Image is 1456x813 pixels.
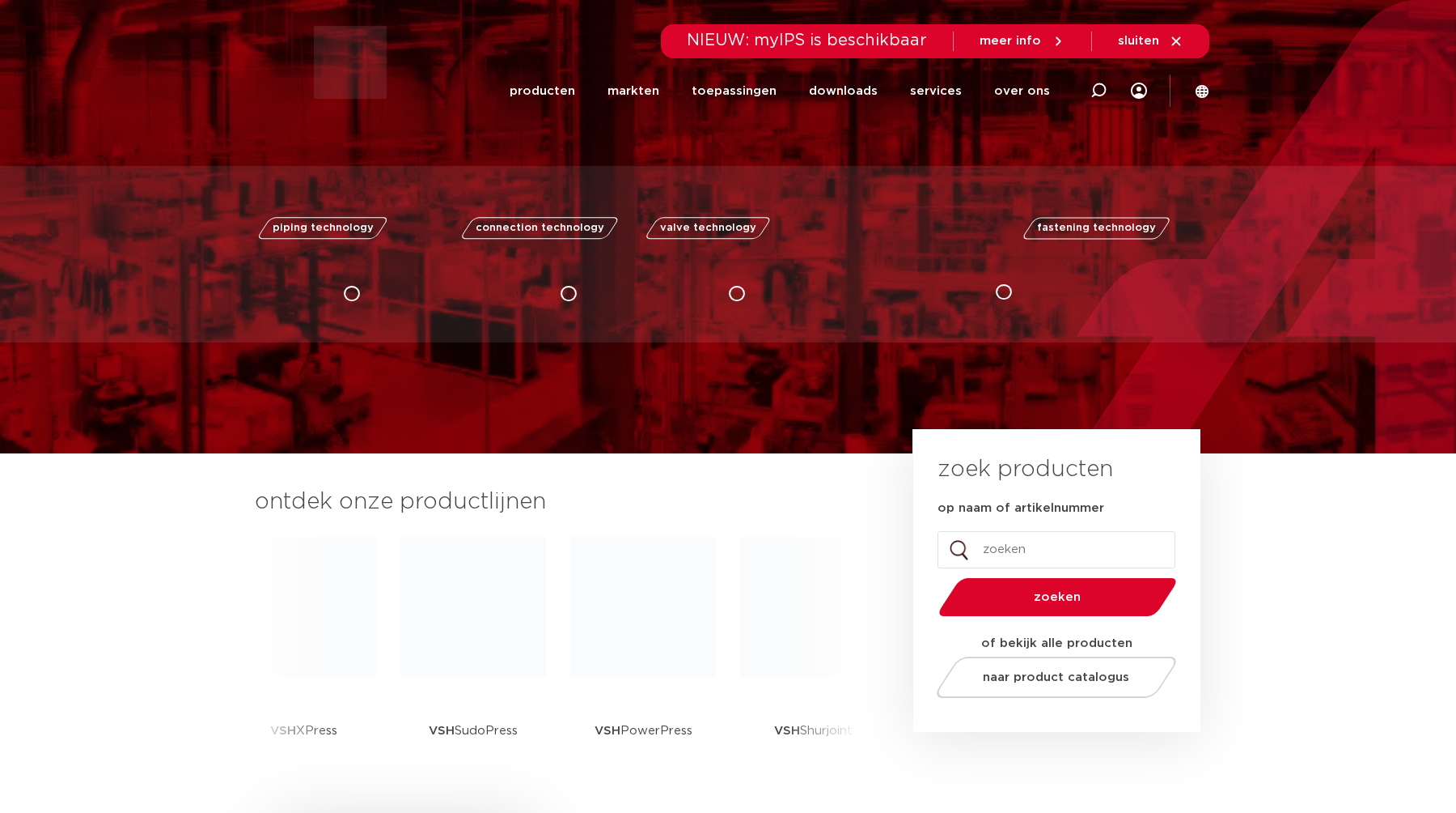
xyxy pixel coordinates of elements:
h3: ontdek onze productlijnen [255,486,858,518]
strong: VSH [595,725,620,737]
a: VSHPowerPress [570,534,716,781]
a: VSHShurjoint [740,534,886,781]
a: toepassingen [692,60,777,122]
nav: Menu [510,60,1050,122]
span: zoeken [980,591,1135,603]
p: SudoPress [429,680,518,781]
a: naar product catalogus [933,657,1181,698]
label: op naam of artikelnummer [938,500,1104,517]
h3: zoek producten [938,453,1113,486]
span: meer info [980,35,1041,47]
p: PowerPress [595,680,692,781]
span: fastening technology [1037,223,1156,233]
span: NIEUW: myIPS is beschikbaar [687,32,927,49]
span: sluiten [1118,35,1159,47]
div: my IPS [1131,73,1147,109]
p: Shurjoint [774,680,853,781]
a: downloads [809,60,878,122]
a: VSHXPress [231,534,376,781]
input: zoeken [938,531,1175,568]
button: zoeken [933,577,1183,618]
a: producten [510,60,575,122]
a: over ons [994,60,1050,122]
span: valve technology [659,223,756,233]
span: naar product catalogus [984,671,1130,683]
p: XPress [270,680,337,781]
strong: of bekijk alle producten [981,637,1132,649]
a: sluiten [1118,34,1183,49]
a: markten [607,60,659,122]
span: piping technology [272,223,373,233]
span: connection technology [476,223,604,233]
a: meer info [980,34,1065,49]
a: VSHSudoPress [400,534,546,781]
a: services [910,60,962,122]
strong: VSH [774,725,800,737]
strong: VSH [270,725,296,737]
strong: VSH [429,725,455,737]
